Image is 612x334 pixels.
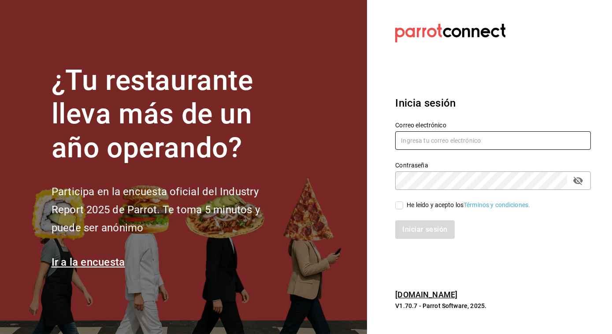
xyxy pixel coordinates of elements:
[571,173,586,188] button: passwordField
[395,122,591,128] label: Correo electrónico
[395,290,457,299] a: [DOMAIN_NAME]
[52,64,289,165] h1: ¿Tu restaurante lleva más de un año operando?
[52,256,125,268] a: Ir a la encuesta
[407,200,530,210] div: He leído y acepto los
[395,301,591,310] p: V1.70.7 - Parrot Software, 2025.
[395,131,591,150] input: Ingresa tu correo electrónico
[395,95,591,111] h3: Inicia sesión
[52,183,289,237] h2: Participa en la encuesta oficial del Industry Report 2025 de Parrot. Te toma 5 minutos y puede se...
[395,162,591,168] label: Contraseña
[464,201,530,208] a: Términos y condiciones.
